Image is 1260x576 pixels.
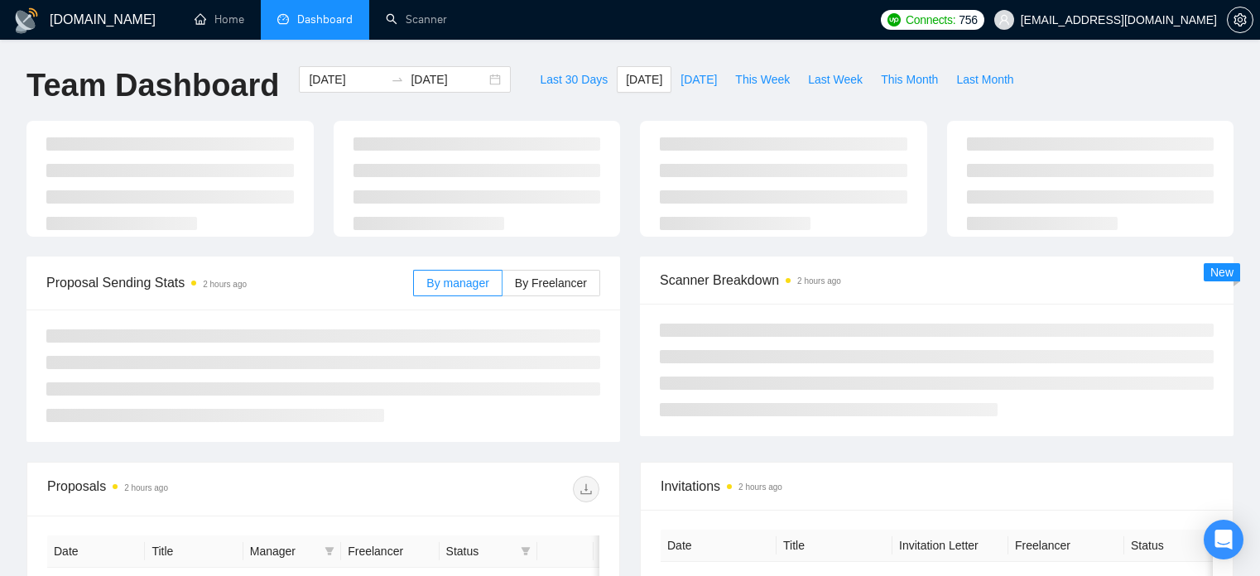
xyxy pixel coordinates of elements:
[391,73,404,86] span: to
[517,539,534,564] span: filter
[1228,13,1253,26] span: setting
[671,66,726,93] button: [DATE]
[959,11,977,29] span: 756
[998,14,1010,26] span: user
[203,280,247,289] time: 2 hours ago
[1204,520,1243,559] div: Open Intercom Messenger
[680,70,717,89] span: [DATE]
[250,542,318,560] span: Manager
[446,542,514,560] span: Status
[515,276,587,290] span: By Freelancer
[956,70,1013,89] span: Last Month
[808,70,863,89] span: Last Week
[195,12,244,26] a: homeHome
[1210,266,1234,279] span: New
[386,12,447,26] a: searchScanner
[46,272,413,293] span: Proposal Sending Stats
[726,66,799,93] button: This Week
[297,12,353,26] span: Dashboard
[738,482,782,492] time: 2 hours ago
[887,13,901,26] img: upwork-logo.png
[26,66,279,105] h1: Team Dashboard
[124,483,168,492] time: 2 hours ago
[341,535,439,568] th: Freelancer
[325,546,334,556] span: filter
[531,66,617,93] button: Last 30 Days
[947,66,1022,93] button: Last Month
[660,270,1214,290] span: Scanner Breakdown
[309,70,384,89] input: Start date
[277,13,289,25] span: dashboard
[872,66,947,93] button: This Month
[892,530,1008,562] th: Invitation Letter
[1227,13,1253,26] a: setting
[881,70,938,89] span: This Month
[13,7,40,34] img: logo
[243,535,341,568] th: Manager
[321,539,338,564] span: filter
[47,535,145,568] th: Date
[797,276,841,286] time: 2 hours ago
[1124,530,1240,562] th: Status
[906,11,955,29] span: Connects:
[799,66,872,93] button: Last Week
[521,546,531,556] span: filter
[411,70,486,89] input: End date
[777,530,892,562] th: Title
[661,530,777,562] th: Date
[1227,7,1253,33] button: setting
[145,535,243,568] th: Title
[661,476,1213,497] span: Invitations
[426,276,488,290] span: By manager
[735,70,790,89] span: This Week
[617,66,671,93] button: [DATE]
[391,73,404,86] span: swap-right
[1008,530,1124,562] th: Freelancer
[47,476,324,502] div: Proposals
[540,70,608,89] span: Last 30 Days
[626,70,662,89] span: [DATE]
